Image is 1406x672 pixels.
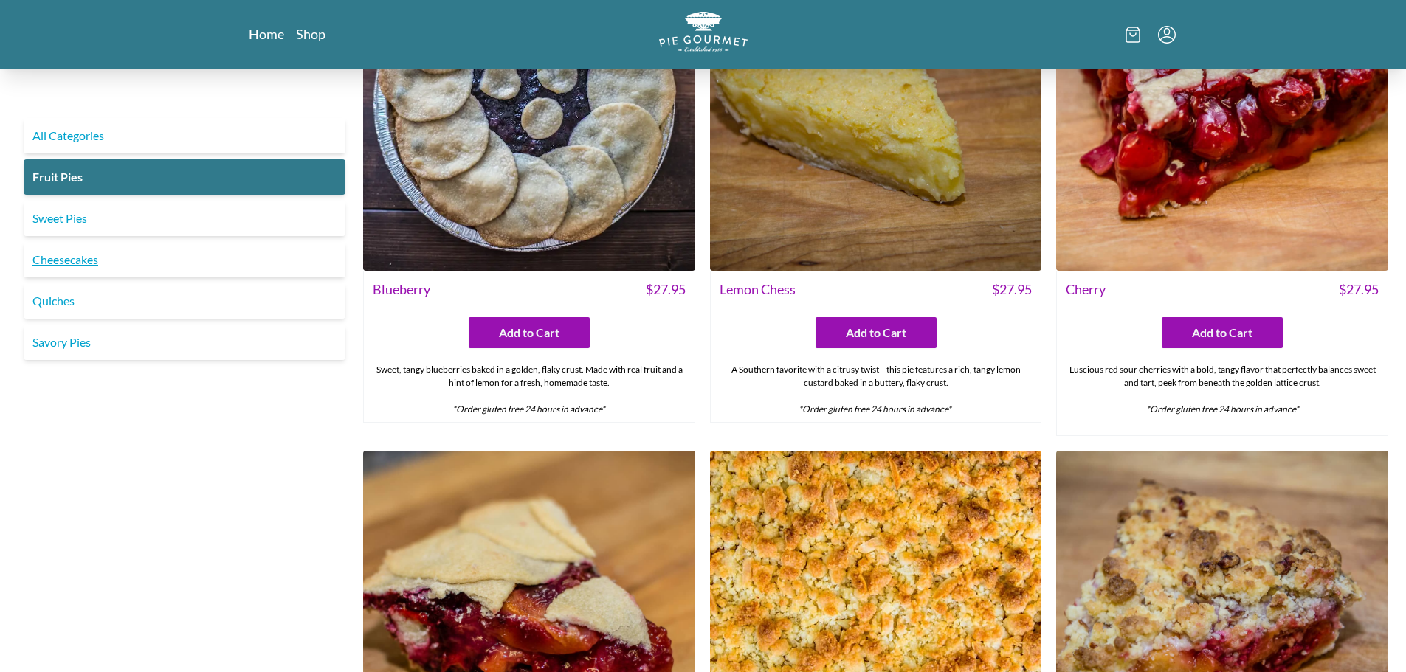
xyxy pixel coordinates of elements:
[24,283,345,319] a: Quiches
[24,118,345,153] a: All Categories
[1057,357,1388,435] div: Luscious red sour cherries with a bold, tangy flavor that perfectly balances sweet and tart, peek...
[720,280,796,299] span: Lemon Chess
[1158,26,1176,44] button: Menu
[364,357,695,422] div: Sweet, tangy blueberries baked in a golden, flaky crust. Made with real fruit and a hint of lemon...
[711,357,1041,422] div: A Southern favorite with a citrusy twist—this pie features a rich, tangy lemon custard baked in a...
[816,317,937,348] button: Add to Cart
[992,280,1032,299] span: $ 27.95
[24,159,345,195] a: Fruit Pies
[1066,280,1106,299] span: Cherry
[659,12,748,57] a: Logo
[469,317,590,348] button: Add to Cart
[499,324,559,342] span: Add to Cart
[249,25,284,43] a: Home
[24,242,345,277] a: Cheesecakes
[1339,280,1379,299] span: $ 27.95
[373,280,430,299] span: Blueberry
[24,201,345,236] a: Sweet Pies
[1162,317,1283,348] button: Add to Cart
[799,403,951,415] em: *Order gluten free 24 hours in advance*
[646,280,686,299] span: $ 27.95
[452,403,605,415] em: *Order gluten free 24 hours in advance*
[659,12,748,52] img: logo
[1146,403,1299,415] em: *Order gluten free 24 hours in advance*
[846,324,906,342] span: Add to Cart
[1192,324,1252,342] span: Add to Cart
[24,325,345,360] a: Savory Pies
[296,25,325,43] a: Shop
